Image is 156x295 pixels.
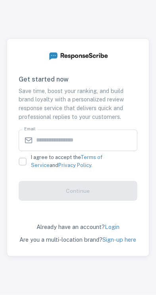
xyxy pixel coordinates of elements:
[7,235,149,244] p: Are you a multi-location brand?
[31,154,102,168] a: Terms of Service
[19,87,137,121] p: Save time, boost your ranking, and build brand loyalty with a personalized review response servic...
[58,162,91,168] a: Privacy Policy
[105,223,119,230] a: Login
[103,236,137,243] a: Sign-up here
[24,126,35,132] label: Email
[31,153,137,169] span: I agree to accept the and .
[19,74,137,85] h6: Get started now
[7,223,149,231] p: Already have an account?
[48,50,108,60] img: ResponseScribe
